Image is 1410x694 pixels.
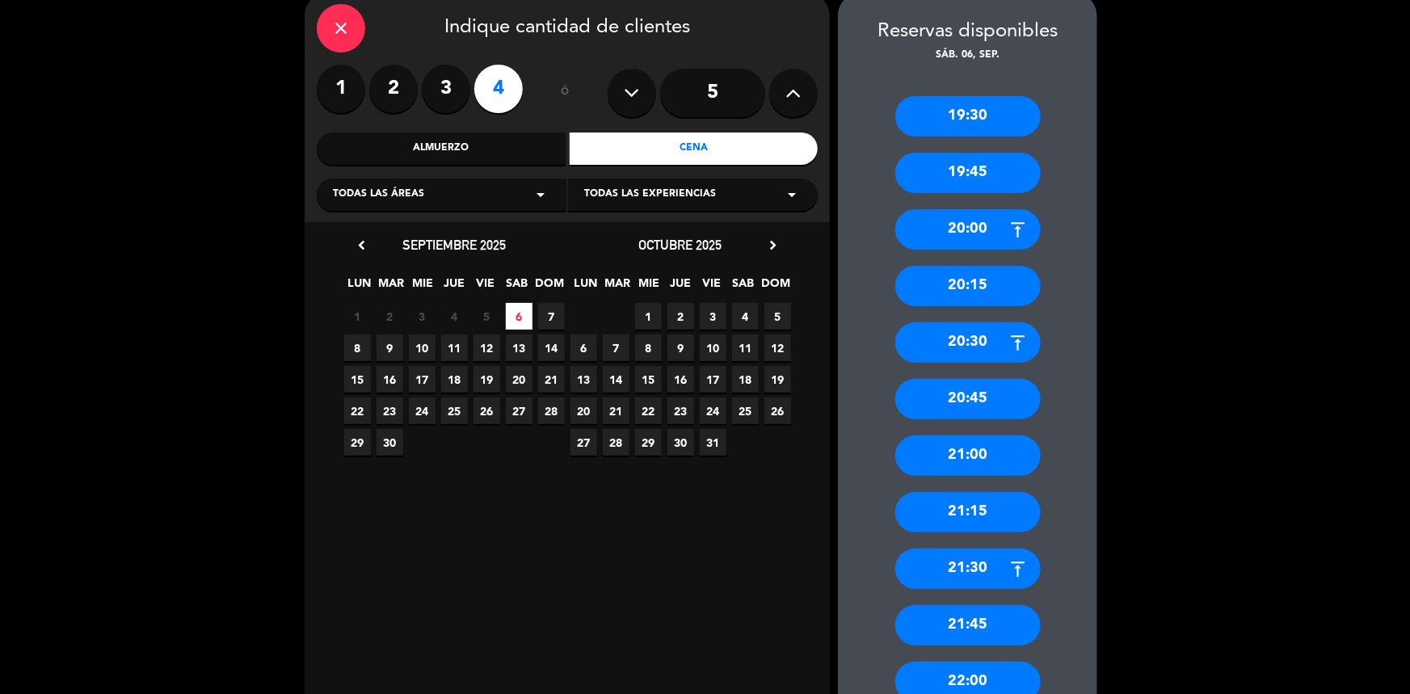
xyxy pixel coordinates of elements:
span: 12 [474,334,500,361]
span: 14 [603,366,629,393]
div: 20:30 [895,322,1041,363]
div: 19:45 [895,153,1041,193]
span: 12 [764,334,791,361]
label: 4 [474,65,523,113]
span: Todas las áreas [333,187,424,203]
span: 13 [570,366,597,393]
div: 21:15 [895,492,1041,532]
span: 24 [409,397,436,424]
span: 11 [732,334,759,361]
span: 18 [441,366,468,393]
span: VIE [473,274,499,301]
i: chevron_left [353,237,370,254]
div: Cena [570,132,819,165]
span: 8 [635,334,662,361]
span: 17 [409,366,436,393]
div: 21:00 [895,435,1041,476]
span: 19 [474,366,500,393]
span: DOM [536,274,562,301]
label: 2 [369,65,418,113]
span: SAB [730,274,757,301]
span: 1 [344,303,371,330]
span: 10 [409,334,436,361]
span: 16 [377,366,403,393]
span: 20 [570,397,597,424]
span: 19 [764,366,791,393]
span: 31 [700,429,726,456]
span: 16 [667,366,694,393]
span: 28 [538,397,565,424]
label: 3 [422,65,470,113]
span: 14 [538,334,565,361]
span: 4 [732,303,759,330]
span: 28 [603,429,629,456]
span: MIE [636,274,663,301]
span: LUN [347,274,373,301]
span: 29 [344,429,371,456]
i: chevron_right [764,237,781,254]
span: octubre 2025 [639,237,722,253]
span: 26 [764,397,791,424]
div: 19:30 [895,96,1041,137]
span: 7 [538,303,565,330]
span: 26 [474,397,500,424]
span: 22 [635,397,662,424]
span: 24 [700,397,726,424]
span: 27 [506,397,532,424]
span: 25 [441,397,468,424]
span: 15 [635,366,662,393]
div: Almuerzo [317,132,566,165]
label: 1 [317,65,365,113]
span: 21 [603,397,629,424]
span: 17 [700,366,726,393]
span: VIE [699,274,726,301]
span: 20 [506,366,532,393]
span: MAR [604,274,631,301]
span: MIE [410,274,436,301]
span: Todas las experiencias [584,187,716,203]
span: MAR [378,274,405,301]
span: 4 [441,303,468,330]
div: 21:30 [895,549,1041,589]
span: 22 [344,397,371,424]
span: 21 [538,366,565,393]
span: SAB [504,274,531,301]
span: 3 [409,303,436,330]
i: arrow_drop_down [782,185,802,204]
span: 6 [570,334,597,361]
span: 11 [441,334,468,361]
span: 2 [377,303,403,330]
span: 9 [377,334,403,361]
i: arrow_drop_down [531,185,550,204]
div: 20:45 [895,379,1041,419]
span: 23 [667,397,694,424]
span: 5 [474,303,500,330]
span: 30 [377,429,403,456]
span: 23 [377,397,403,424]
div: ó [539,65,591,121]
span: 13 [506,334,532,361]
span: 2 [667,303,694,330]
span: 6 [506,303,532,330]
span: 18 [732,366,759,393]
span: DOM [762,274,789,301]
i: close [331,19,351,38]
span: 15 [344,366,371,393]
div: 20:15 [895,266,1041,306]
span: 9 [667,334,694,361]
span: LUN [573,274,600,301]
span: 27 [570,429,597,456]
span: 7 [603,334,629,361]
span: 10 [700,334,726,361]
span: JUE [441,274,468,301]
span: 29 [635,429,662,456]
span: JUE [667,274,694,301]
span: 3 [700,303,726,330]
span: septiembre 2025 [402,237,506,253]
span: 5 [764,303,791,330]
span: 30 [667,429,694,456]
div: 21:45 [895,605,1041,646]
span: 1 [635,303,662,330]
div: 20:00 [895,209,1041,250]
div: sáb. 06, sep. [838,48,1097,64]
